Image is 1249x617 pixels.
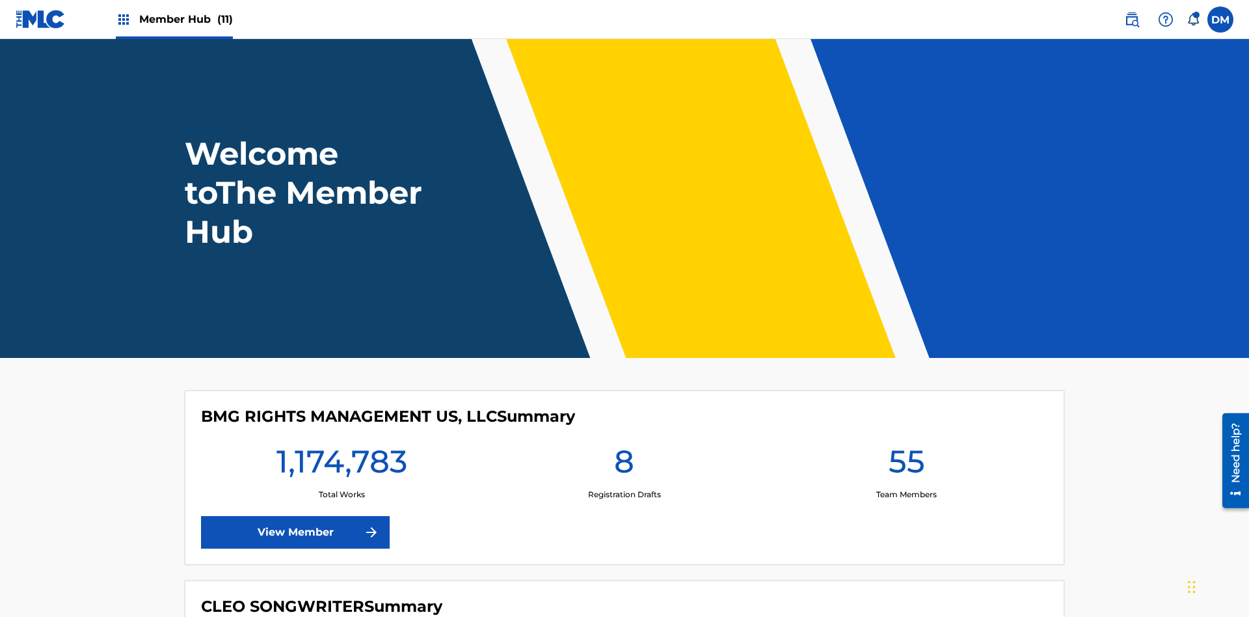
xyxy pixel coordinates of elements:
h4: BMG RIGHTS MANAGEMENT US, LLC [201,407,575,426]
div: Notifications [1187,13,1200,26]
a: Public Search [1119,7,1145,33]
h1: 55 [889,442,925,489]
h1: 1,174,783 [276,442,407,489]
p: Total Works [319,489,365,500]
a: View Member [201,516,390,549]
div: User Menu [1207,7,1233,33]
img: help [1158,12,1174,27]
div: Help [1153,7,1179,33]
p: Registration Drafts [588,489,661,500]
p: Team Members [876,489,937,500]
h1: Welcome to The Member Hub [185,134,428,251]
h1: 8 [614,442,634,489]
iframe: Resource Center [1213,408,1249,515]
img: Top Rightsholders [116,12,131,27]
img: search [1124,12,1140,27]
span: (11) [217,13,233,25]
h4: CLEO SONGWRITER [201,597,442,616]
span: Member Hub [139,12,233,27]
img: f7272a7cc735f4ea7f67.svg [364,525,379,540]
iframe: Chat Widget [1184,555,1249,617]
img: MLC Logo [16,10,66,29]
div: Drag [1188,568,1196,607]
